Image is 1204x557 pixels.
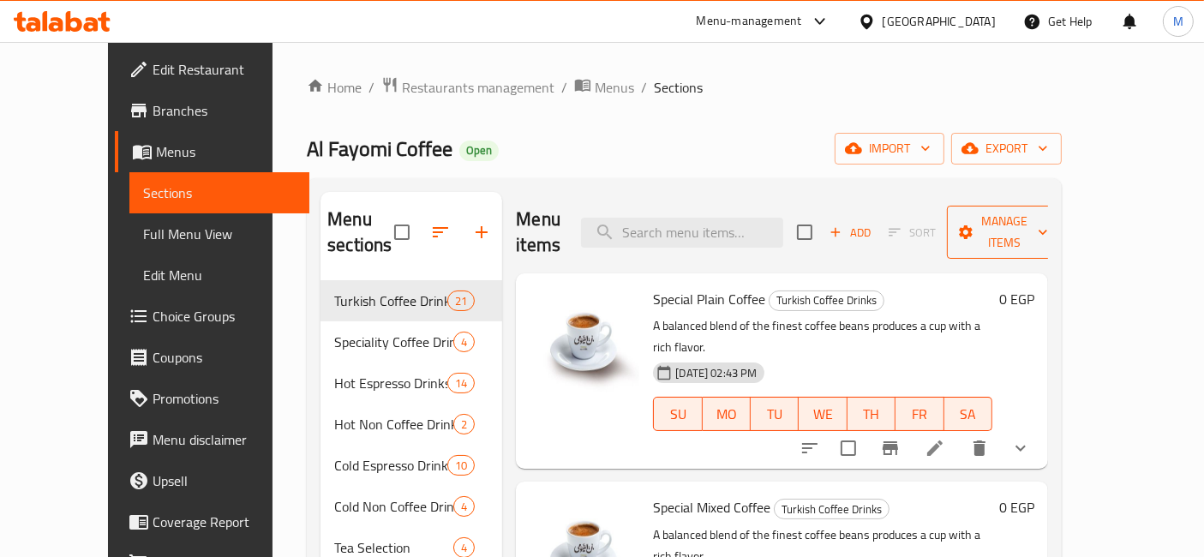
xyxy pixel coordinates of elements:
[770,290,884,310] span: Turkish Coffee Drinks
[775,500,889,519] span: Turkish Coffee Drinks
[878,219,947,246] span: Select section first
[384,214,420,250] span: Select all sections
[307,76,1062,99] nav: breadcrumb
[447,290,475,311] div: items
[925,438,945,458] a: Edit menu item
[789,428,830,469] button: sort-choices
[320,445,502,486] div: Cold Espresso Drinks10
[951,402,985,427] span: SA
[453,332,475,352] div: items
[156,141,296,162] span: Menus
[153,512,296,532] span: Coverage Report
[320,486,502,527] div: Cold Non Coffee Drinks4
[327,207,394,258] h2: Menu sections
[774,499,890,519] div: Turkish Coffee Drinks
[454,499,474,515] span: 4
[961,211,1048,254] span: Manage items
[153,347,296,368] span: Coupons
[581,218,783,248] input: search
[947,206,1062,259] button: Manage items
[574,76,634,99] a: Menus
[153,100,296,121] span: Branches
[896,397,943,431] button: FR
[368,77,374,98] li: /
[653,315,992,358] p: A balanced blend of the finest coffee beans produces a cup with a rich flavor.
[758,402,792,427] span: TU
[115,49,309,90] a: Edit Restaurant
[799,397,847,431] button: WE
[454,540,474,556] span: 4
[595,77,634,98] span: Menus
[965,138,1048,159] span: export
[115,460,309,501] a: Upsell
[461,212,502,253] button: Add section
[654,77,703,98] span: Sections
[334,290,447,311] span: Turkish Coffee Drinks
[1000,428,1041,469] button: show more
[653,397,702,431] button: SU
[129,213,309,255] a: Full Menu View
[453,414,475,434] div: items
[769,290,884,311] div: Turkish Coffee Drinks
[115,378,309,419] a: Promotions
[447,373,475,393] div: items
[448,458,474,474] span: 10
[661,402,695,427] span: SU
[334,414,453,434] span: Hot Non Coffee Drinks
[320,362,502,404] div: Hot Espresso Drinks14
[447,455,475,476] div: items
[143,265,296,285] span: Edit Menu
[653,494,770,520] span: Special Mixed Coffee
[641,77,647,98] li: /
[823,219,878,246] span: Add item
[653,286,765,312] span: Special Plain Coffee
[959,428,1000,469] button: delete
[320,280,502,321] div: Turkish Coffee Drinks21
[944,397,992,431] button: SA
[999,495,1034,519] h6: 0 EGP
[115,419,309,460] a: Menu disclaimer
[334,496,453,517] span: Cold Non Coffee Drinks
[1010,438,1031,458] svg: Show Choices
[115,337,309,378] a: Coupons
[848,397,896,431] button: TH
[334,373,447,393] div: Hot Espresso Drinks
[951,133,1062,165] button: export
[115,90,309,131] a: Branches
[1173,12,1183,31] span: M
[334,332,453,352] span: Speciality Coffee Drinks
[823,219,878,246] button: Add
[402,77,554,98] span: Restaurants management
[459,141,499,161] div: Open
[848,138,931,159] span: import
[381,76,554,99] a: Restaurants management
[530,287,639,397] img: Special Plain Coffee
[143,224,296,244] span: Full Menu View
[787,214,823,250] span: Select section
[459,143,499,158] span: Open
[153,306,296,326] span: Choice Groups
[561,77,567,98] li: /
[751,397,799,431] button: TU
[902,402,937,427] span: FR
[420,212,461,253] span: Sort sections
[830,430,866,466] span: Select to update
[854,402,889,427] span: TH
[153,388,296,409] span: Promotions
[999,287,1034,311] h6: 0 EGP
[835,133,944,165] button: import
[448,375,474,392] span: 14
[668,365,764,381] span: [DATE] 02:43 PM
[827,223,873,243] span: Add
[115,131,309,172] a: Menus
[334,455,447,476] span: Cold Espresso Drinks
[454,416,474,433] span: 2
[320,321,502,362] div: Speciality Coffee Drinks4
[153,429,296,450] span: Menu disclaimer
[454,334,474,350] span: 4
